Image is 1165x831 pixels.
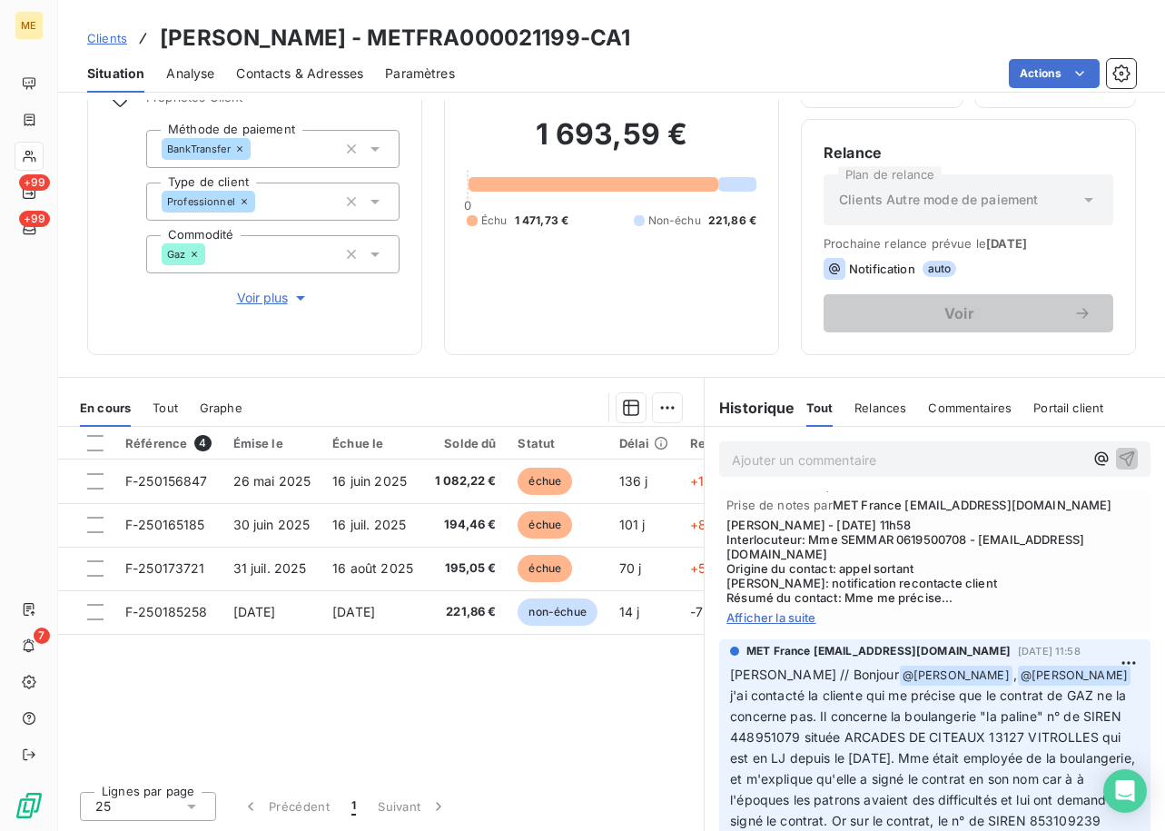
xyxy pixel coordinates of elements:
[332,560,413,576] span: 16 août 2025
[1033,401,1103,415] span: Portail client
[824,236,1113,251] span: Prochaine relance prévue le
[708,213,756,229] span: 221,86 €
[341,787,367,826] button: 1
[518,555,572,582] span: échue
[435,559,497,578] span: 195,05 €
[467,116,756,171] h2: 1 693,59 €
[824,294,1113,332] button: Voir
[125,560,205,576] span: F-250173721
[854,401,906,415] span: Relances
[351,797,356,816] span: 1
[205,246,220,262] input: Ajouter une valeur
[255,193,270,210] input: Ajouter une valeur
[125,604,208,619] span: F-250185258
[464,198,471,213] span: 0
[619,517,646,532] span: 101 j
[518,599,597,626] span: non-échue
[194,435,211,451] span: 4
[87,64,144,83] span: Situation
[15,791,44,820] img: Logo LeanPay
[518,468,572,495] span: échue
[518,511,572,539] span: échue
[332,436,413,450] div: Échue le
[648,213,701,229] span: Non-échu
[19,174,50,191] span: +99
[845,306,1073,321] span: Voir
[690,473,724,489] span: +115 j
[690,517,721,532] span: +85 j
[385,64,455,83] span: Paramètres
[251,141,265,157] input: Ajouter une valeur
[153,401,178,415] span: Tout
[125,435,212,451] div: Référence
[849,262,915,276] span: Notification
[435,516,497,534] span: 194,46 €
[730,667,899,682] span: [PERSON_NAME] // Bonjour
[332,517,406,532] span: 16 juil. 2025
[923,261,957,277] span: auto
[619,604,640,619] span: 14 j
[200,401,242,415] span: Graphe
[726,518,1143,605] span: [PERSON_NAME] - [DATE] 11h58 Interlocuteur: Mme SEMMAR 0619500708 - [EMAIL_ADDRESS][DOMAIN_NAME] ...
[690,436,748,450] div: Retard
[80,401,131,415] span: En cours
[746,643,1011,659] span: MET France [EMAIL_ADDRESS][DOMAIN_NAME]
[160,22,630,54] h3: [PERSON_NAME] - METFRA000021199-CA1
[367,787,459,826] button: Suivant
[332,473,407,489] span: 16 juin 2025
[619,473,648,489] span: 136 j
[34,628,50,644] span: 7
[435,603,497,621] span: 221,86 €
[705,397,795,419] h6: Historique
[233,436,311,450] div: Émise le
[237,289,310,307] span: Voir plus
[481,213,508,229] span: Échu
[928,401,1012,415] span: Commentaires
[125,473,208,489] span: F-250156847
[1018,646,1081,657] span: [DATE] 11:58
[167,143,231,154] span: BankTransfer
[690,604,710,619] span: -7 j
[1013,667,1017,682] span: ,
[15,11,44,40] div: ME
[1103,769,1147,813] div: Open Intercom Messenger
[233,604,276,619] span: [DATE]
[146,288,400,308] button: Voir plus
[435,436,497,450] div: Solde dû
[986,236,1027,251] span: [DATE]
[166,64,214,83] span: Analyse
[900,666,1012,687] span: @ [PERSON_NAME]
[87,29,127,47] a: Clients
[95,797,111,816] span: 25
[839,191,1039,209] span: Clients Autre mode de paiement
[726,498,1143,512] span: Prise de notes par
[236,64,363,83] span: Contacts & Adresses
[167,249,185,260] span: Gaz
[231,787,341,826] button: Précédent
[824,142,1113,163] h6: Relance
[1009,59,1100,88] button: Actions
[233,560,307,576] span: 31 juil. 2025
[233,473,311,489] span: 26 mai 2025
[833,498,1112,512] span: MET France [EMAIL_ADDRESS][DOMAIN_NAME]
[518,436,597,450] div: Statut
[515,213,569,229] span: 1 471,73 €
[19,211,50,227] span: +99
[726,610,1143,625] span: Afficher la suite
[619,560,642,576] span: 70 j
[125,517,205,532] span: F-250165185
[146,90,400,115] span: Propriétés Client
[332,604,375,619] span: [DATE]
[619,436,668,450] div: Délai
[1018,666,1130,687] span: @ [PERSON_NAME]
[167,196,235,207] span: Professionnel
[690,560,721,576] span: +54 j
[233,517,311,532] span: 30 juin 2025
[806,401,834,415] span: Tout
[435,472,497,490] span: 1 082,22 €
[87,31,127,45] span: Clients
